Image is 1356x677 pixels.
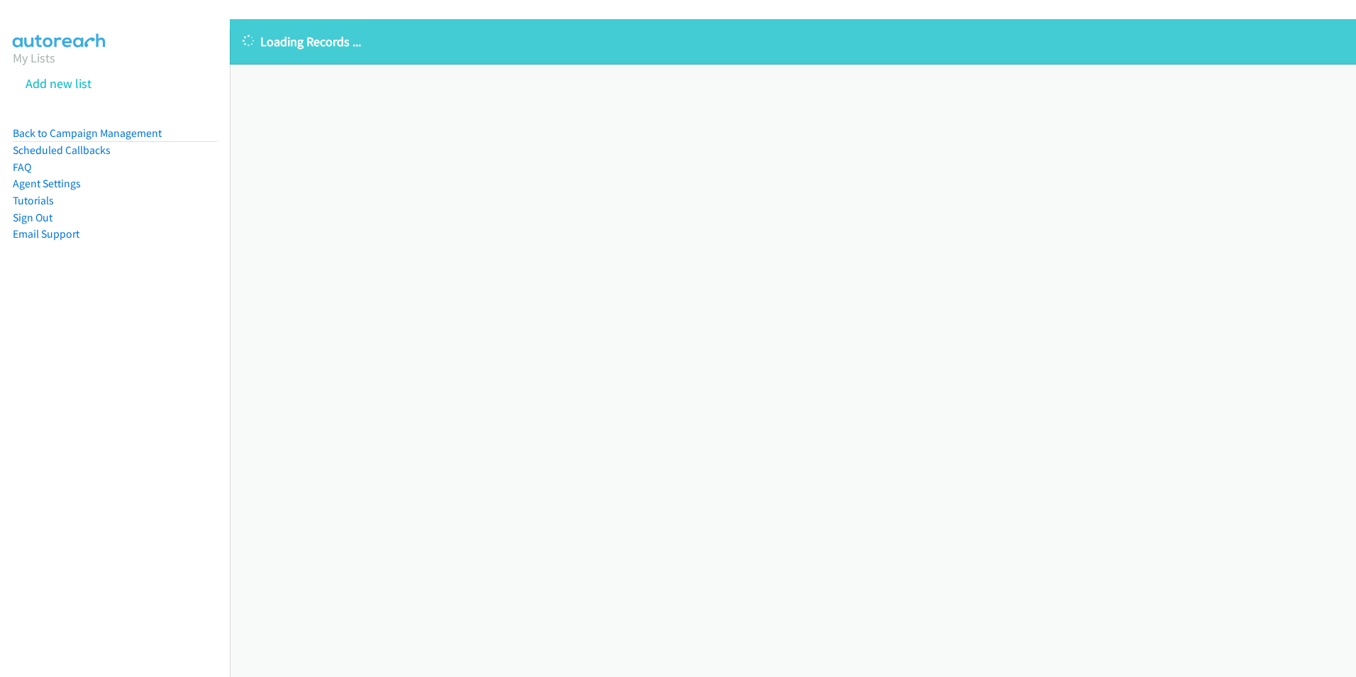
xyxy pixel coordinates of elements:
p: Loading Records ... [243,32,1343,51]
a: FAQ [13,160,31,174]
a: My Lists [13,50,55,66]
a: Add new list [26,75,91,92]
a: Scheduled Callbacks [13,143,111,157]
a: Back to Campaign Management [13,126,162,140]
a: Sign Out [13,211,52,224]
a: Tutorials [13,194,54,207]
a: Email Support [13,227,79,241]
a: Agent Settings [13,177,81,190]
